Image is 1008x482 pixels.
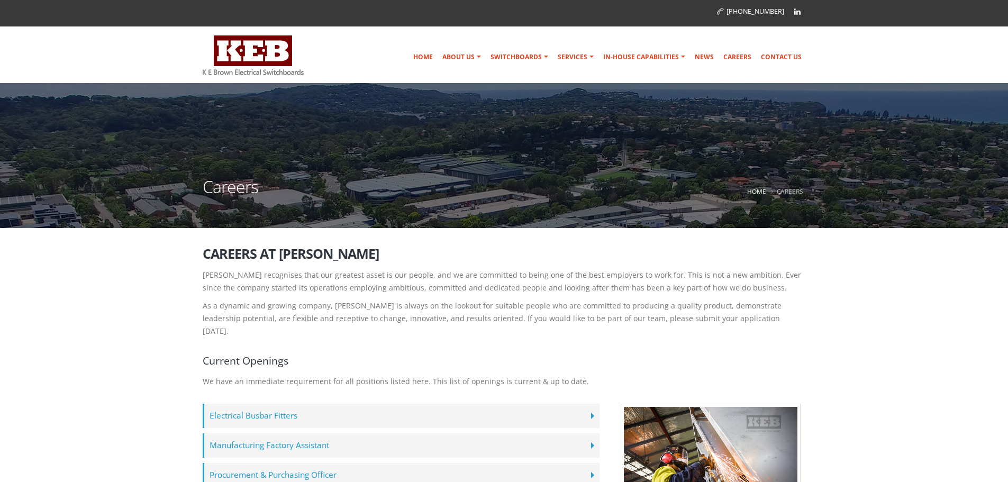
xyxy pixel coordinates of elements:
[599,47,689,68] a: In-house Capabilities
[691,47,718,68] a: News
[768,185,803,198] li: Careers
[438,47,485,68] a: About Us
[757,47,806,68] a: Contact Us
[203,35,304,75] img: K E Brown Electrical Switchboards
[719,47,756,68] a: Careers
[486,47,552,68] a: Switchboards
[203,433,600,458] label: Manufacturing Factory Assistant
[717,7,784,16] a: [PHONE_NUMBER]
[789,4,805,20] a: Linkedin
[203,299,806,338] p: As a dynamic and growing company, [PERSON_NAME] is always on the lookout for suitable people who ...
[203,404,600,428] label: Electrical Busbar Fitters
[203,178,258,208] h1: Careers
[409,47,437,68] a: Home
[747,187,766,195] a: Home
[203,247,806,261] h2: Careers at [PERSON_NAME]
[203,269,806,294] p: [PERSON_NAME] recognises that our greatest asset is our people, and we are committed to being one...
[203,375,806,388] p: We have an immediate requirement for all positions listed here. This list of openings is current ...
[553,47,598,68] a: Services
[203,353,806,368] h4: Current Openings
